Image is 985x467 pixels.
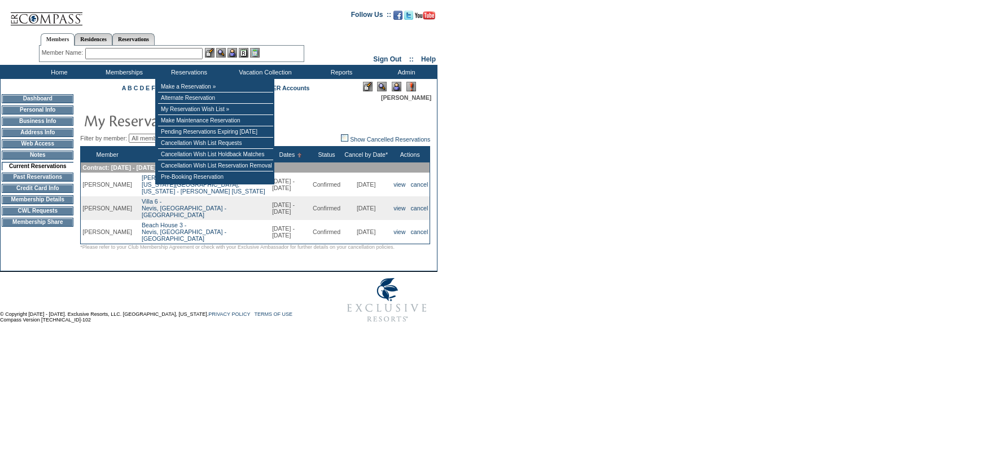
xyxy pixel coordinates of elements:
[220,65,308,79] td: Vacation Collection
[97,151,119,158] a: Member
[415,14,435,21] a: Subscribe to our YouTube Channel
[81,173,134,196] td: [PERSON_NAME]
[2,128,73,137] td: Address Info
[311,196,342,220] td: Confirmed
[341,136,430,143] a: Show Cancelled Reservations
[75,33,112,45] a: Residences
[406,82,416,91] img: Log Concern/Member Elevation
[311,173,342,196] td: Confirmed
[112,33,155,45] a: Reservations
[421,55,436,63] a: Help
[270,220,311,244] td: [DATE] - [DATE]
[411,181,428,188] a: cancel
[146,85,150,91] a: E
[2,218,73,227] td: Membership Share
[344,151,388,158] a: Cancel by Date*
[2,117,73,126] td: Business Info
[295,153,302,157] img: Ascending
[134,85,138,91] a: C
[409,55,414,63] span: ::
[393,181,405,188] a: view
[81,196,134,220] td: [PERSON_NAME]
[239,48,248,58] img: Reservations
[318,151,335,158] a: Status
[2,94,73,103] td: Dashboard
[411,205,428,212] a: cancel
[393,11,402,20] img: Become our fan on Facebook
[81,220,134,244] td: [PERSON_NAME]
[311,220,342,244] td: Confirmed
[393,205,405,212] a: view
[2,151,73,160] td: Notes
[342,173,390,196] td: [DATE]
[390,147,430,163] th: Actions
[80,135,127,142] span: Filter by member:
[158,115,273,126] td: Make Maintenance Reservation
[270,173,311,196] td: [DATE] - [DATE]
[155,65,220,79] td: Reservations
[404,14,413,21] a: Follow us on Twitter
[411,228,428,235] a: cancel
[80,244,395,250] span: *Please refer to your Club Membership Agreement or check with your Exclusive Ambassador for furth...
[393,228,405,235] a: view
[363,82,373,91] img: Edit Mode
[2,195,73,204] td: Membership Details
[25,65,90,79] td: Home
[336,272,437,328] img: Exclusive Resorts
[392,82,401,91] img: Impersonate
[270,196,311,220] td: [DATE] - [DATE]
[341,134,348,142] img: chk_off.JPG
[415,11,435,20] img: Subscribe to our YouTube Channel
[273,85,310,91] a: ER Accounts
[2,162,73,170] td: Current Reservations
[404,11,413,20] img: Follow us on Twitter
[142,174,265,195] a: [PERSON_NAME] [US_STATE] - 710[US_STATE][GEOGRAPHIC_DATA], [US_STATE] - [PERSON_NAME] [US_STATE]
[373,65,437,79] td: Admin
[128,85,132,91] a: B
[90,65,155,79] td: Memberships
[142,198,226,218] a: Villa 6 -Nevis, [GEOGRAPHIC_DATA] - [GEOGRAPHIC_DATA]
[2,105,73,114] td: Personal Info
[227,48,237,58] img: Impersonate
[255,311,293,317] a: TERMS OF USE
[393,14,402,21] a: Become our fan on Facebook
[158,126,273,138] td: Pending Reservations Expiring [DATE]
[142,222,226,242] a: Beach House 3 -Nevis, [GEOGRAPHIC_DATA] - [GEOGRAPHIC_DATA]
[208,311,250,317] a: PRIVACY POLICY
[381,94,431,101] span: [PERSON_NAME]
[308,65,373,79] td: Reports
[158,81,273,92] td: Make a Reservation »
[151,85,155,91] a: F
[2,139,73,148] td: Web Access
[205,48,214,58] img: b_edit.gif
[342,196,390,220] td: [DATE]
[377,82,387,91] img: View Mode
[373,55,401,63] a: Sign Out
[158,171,273,182] td: Pre-Booking Reservation
[158,149,273,160] td: Cancellation Wish List Holdback Matches
[2,206,73,215] td: CWL Requests
[158,104,273,115] td: My Reservation Wish List »
[351,10,391,23] td: Follow Us ::
[158,160,273,171] td: Cancellation Wish List Reservation Removal
[158,138,273,149] td: Cancellation Wish List Requests
[216,48,226,58] img: View
[250,48,260,58] img: b_calculator.gif
[82,164,156,171] span: Contract: [DATE] - [DATE]
[342,220,390,244] td: [DATE]
[122,85,126,91] a: A
[2,173,73,182] td: Past Reservations
[2,184,73,193] td: Credit Card Info
[41,33,75,46] a: Members
[158,92,273,104] td: Alternate Reservation
[10,3,83,26] img: Compass Home
[139,85,144,91] a: D
[84,109,309,131] img: pgTtlMyReservations.gif
[42,48,85,58] div: Member Name:
[279,151,295,158] a: Dates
